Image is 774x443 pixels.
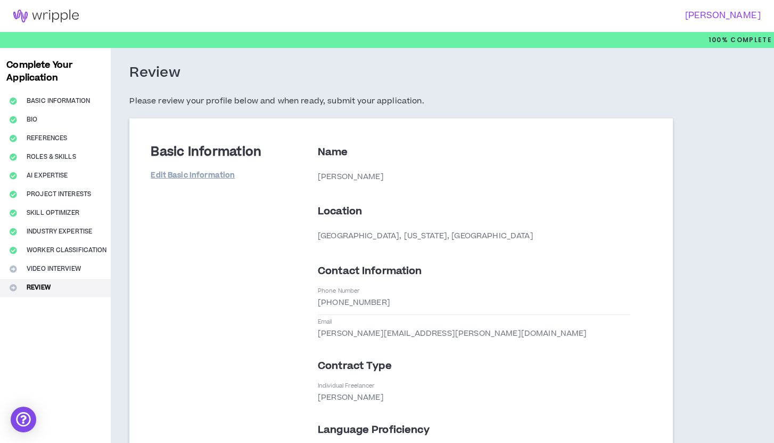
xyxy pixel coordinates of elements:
[151,145,261,160] h3: Basic Information
[318,171,630,183] p: [PERSON_NAME]
[318,264,630,279] p: Contact Information
[728,35,772,45] span: Complete
[318,391,384,404] p: [PERSON_NAME]
[318,230,630,243] p: [GEOGRAPHIC_DATA], [US_STATE], [GEOGRAPHIC_DATA]
[709,32,772,48] p: 100%
[318,327,587,340] p: [PERSON_NAME][EMAIL_ADDRESS][PERSON_NAME][DOMAIN_NAME]
[318,204,630,219] p: Location
[151,166,235,185] a: Edit Basic Information
[2,59,109,84] h3: Complete Your Application
[318,287,360,295] p: Phone Number
[11,407,36,432] div: Open Intercom Messenger
[318,359,630,374] p: Contract Type
[318,318,332,326] p: Email
[318,145,630,160] p: Name
[318,423,630,438] p: Language Proficiency
[129,95,673,108] h5: Please review your profile below and when ready, submit your application.
[129,64,180,82] h3: Review
[318,382,375,390] p: Individual Freelancer
[381,11,761,21] h3: [PERSON_NAME]
[318,296,390,309] p: [PHONE_NUMBER]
